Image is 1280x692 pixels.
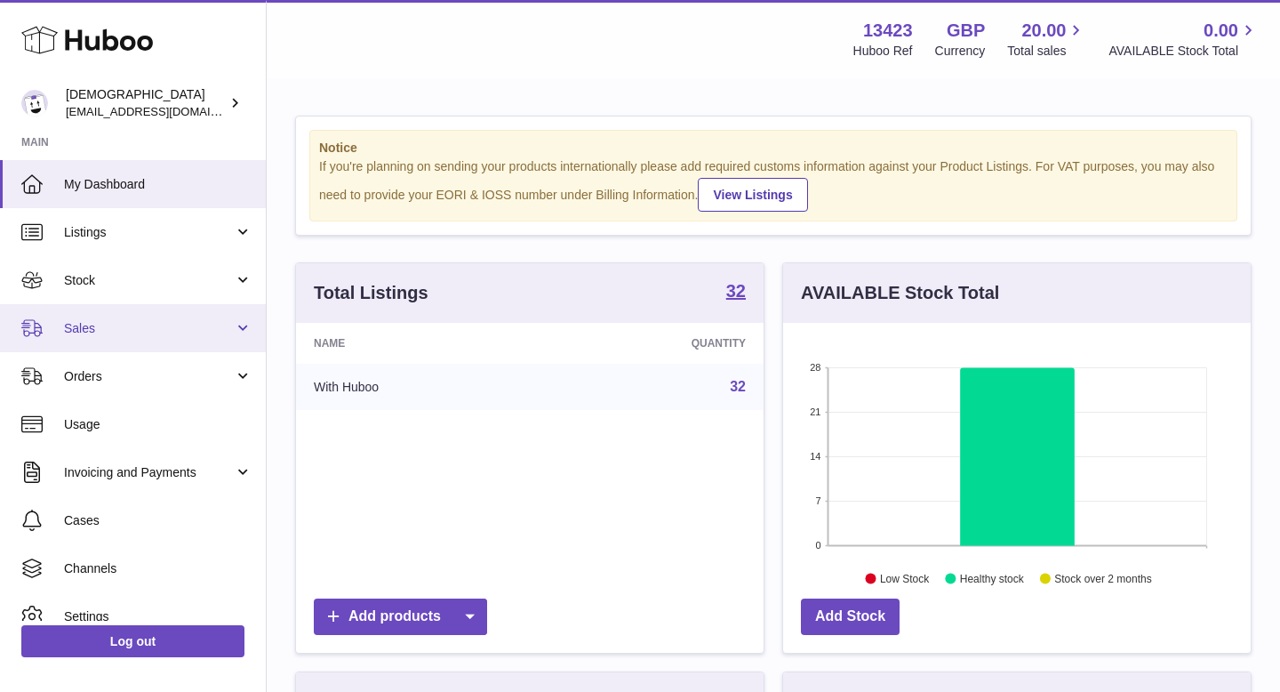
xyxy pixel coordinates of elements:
span: My Dashboard [64,176,252,193]
th: Quantity [542,323,764,364]
span: Invoicing and Payments [64,464,234,481]
h3: AVAILABLE Stock Total [801,281,999,305]
div: Huboo Ref [853,43,913,60]
th: Name [296,323,542,364]
span: Channels [64,560,252,577]
a: Add Stock [801,599,900,635]
div: If you're planning on sending your products internationally please add required customs informati... [319,158,1228,212]
td: With Huboo [296,364,542,410]
span: Cases [64,512,252,529]
strong: GBP [947,19,985,43]
strong: 32 [726,282,746,300]
text: Stock over 2 months [1054,572,1151,584]
span: Orders [64,368,234,385]
span: Settings [64,608,252,625]
div: Currency [935,43,986,60]
strong: Notice [319,140,1228,157]
span: Listings [64,224,234,241]
div: [DEMOGRAPHIC_DATA] [66,86,226,120]
span: 20.00 [1021,19,1066,43]
a: Log out [21,625,244,657]
text: 28 [810,362,820,373]
a: View Listings [698,178,807,212]
a: Add products [314,599,487,635]
img: olgazyuz@outlook.com [21,90,48,117]
a: 20.00 Total sales [1007,19,1086,60]
text: 0 [815,540,820,551]
span: Sales [64,320,234,337]
span: Usage [64,416,252,433]
text: 21 [810,406,820,417]
span: Total sales [1007,43,1086,60]
a: 0.00 AVAILABLE Stock Total [1108,19,1259,60]
span: Stock [64,272,234,289]
strong: 13423 [863,19,913,43]
h3: Total Listings [314,281,428,305]
span: 0.00 [1204,19,1238,43]
text: Healthy stock [960,572,1025,584]
text: Low Stock [880,572,930,584]
text: 7 [815,495,820,506]
span: AVAILABLE Stock Total [1108,43,1259,60]
a: 32 [730,379,746,394]
a: 32 [726,282,746,303]
text: 14 [810,451,820,462]
span: [EMAIL_ADDRESS][DOMAIN_NAME] [66,104,261,118]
